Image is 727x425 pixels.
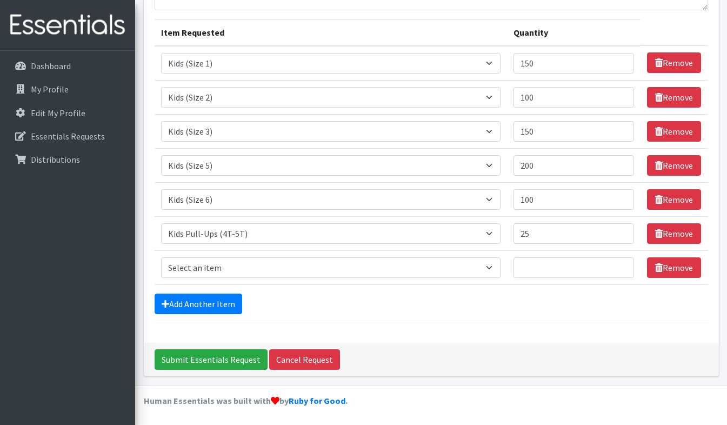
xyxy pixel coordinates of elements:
[4,125,131,147] a: Essentials Requests
[647,52,701,73] a: Remove
[647,87,701,108] a: Remove
[155,19,507,46] th: Item Requested
[4,78,131,100] a: My Profile
[4,102,131,124] a: Edit My Profile
[31,61,71,71] p: Dashboard
[4,149,131,170] a: Distributions
[647,257,701,278] a: Remove
[289,395,345,406] a: Ruby for Good
[31,154,80,165] p: Distributions
[155,294,242,314] a: Add Another Item
[4,7,131,43] img: HumanEssentials
[4,55,131,77] a: Dashboard
[31,108,85,118] p: Edit My Profile
[647,223,701,244] a: Remove
[647,189,701,210] a: Remove
[144,395,348,406] strong: Human Essentials was built with by .
[31,131,105,142] p: Essentials Requests
[269,349,340,370] a: Cancel Request
[155,349,268,370] input: Submit Essentials Request
[507,19,641,46] th: Quantity
[647,121,701,142] a: Remove
[31,84,69,95] p: My Profile
[647,155,701,176] a: Remove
